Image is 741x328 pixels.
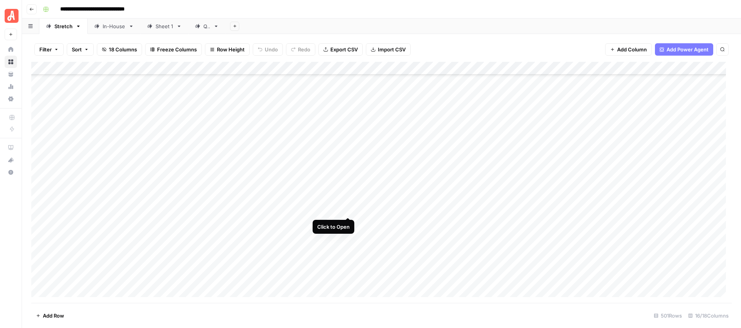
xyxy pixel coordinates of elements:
span: Add Power Agent [667,46,709,53]
a: AirOps Academy [5,141,17,154]
button: Undo [253,43,283,56]
span: Add Row [43,312,64,320]
a: QA [188,19,225,34]
button: Redo [286,43,315,56]
span: Sort [72,46,82,53]
button: Workspace: Angi [5,6,17,25]
button: Row Height [205,43,250,56]
div: Stretch [54,22,73,30]
a: Settings [5,93,17,105]
a: Sheet 1 [140,19,188,34]
a: In-House [88,19,140,34]
div: Sheet 1 [156,22,173,30]
button: Add Column [605,43,652,56]
span: Import CSV [378,46,406,53]
img: Angi Logo [5,9,19,23]
a: Your Data [5,68,17,80]
span: Export CSV [330,46,358,53]
button: Sort [67,43,94,56]
button: Add Row [31,309,69,322]
span: Redo [298,46,310,53]
span: Row Height [217,46,245,53]
div: Click to Open [317,223,350,231]
a: Browse [5,56,17,68]
button: Export CSV [318,43,363,56]
span: 18 Columns [109,46,137,53]
button: 18 Columns [97,43,142,56]
button: Help + Support [5,166,17,178]
div: In-House [103,22,125,30]
span: Freeze Columns [157,46,197,53]
button: What's new? [5,154,17,166]
span: Filter [39,46,52,53]
a: Stretch [39,19,88,34]
div: 16/18 Columns [685,309,732,322]
div: 501 Rows [651,309,685,322]
span: Undo [265,46,278,53]
button: Add Power Agent [655,43,713,56]
button: Import CSV [366,43,411,56]
div: QA [203,22,210,30]
a: Home [5,43,17,56]
button: Freeze Columns [145,43,202,56]
a: Usage [5,80,17,93]
span: Add Column [617,46,647,53]
button: Filter [34,43,64,56]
